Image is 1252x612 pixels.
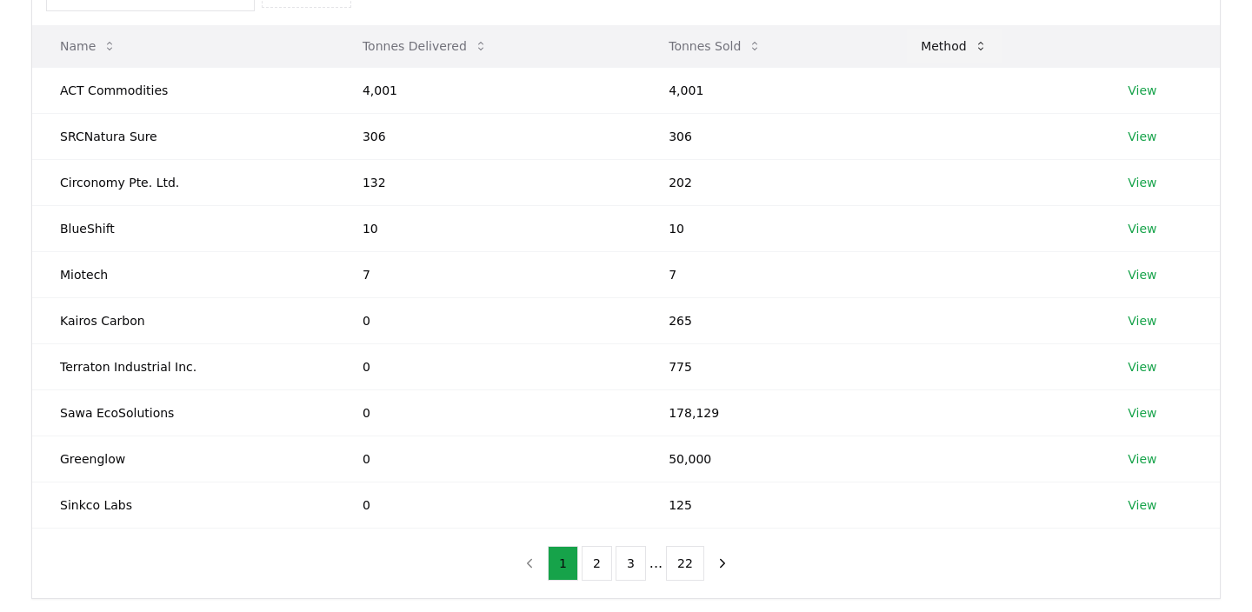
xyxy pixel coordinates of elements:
[335,482,641,528] td: 0
[1128,450,1156,468] a: View
[616,546,646,581] button: 3
[649,553,663,574] li: ...
[548,546,578,581] button: 1
[32,113,335,159] td: SRCNatura Sure
[32,436,335,482] td: Greenglow
[641,482,893,528] td: 125
[1128,220,1156,237] a: View
[641,436,893,482] td: 50,000
[1128,404,1156,422] a: View
[1128,266,1156,283] a: View
[335,436,641,482] td: 0
[335,297,641,343] td: 0
[1128,312,1156,329] a: View
[1128,82,1156,99] a: View
[46,29,130,63] button: Name
[1128,496,1156,514] a: View
[32,482,335,528] td: Sinkco Labs
[641,113,893,159] td: 306
[32,251,335,297] td: Miotech
[32,389,335,436] td: Sawa EcoSolutions
[641,343,893,389] td: 775
[641,67,893,113] td: 4,001
[641,297,893,343] td: 265
[32,205,335,251] td: BlueShift
[349,29,502,63] button: Tonnes Delivered
[335,251,641,297] td: 7
[582,546,612,581] button: 2
[666,546,704,581] button: 22
[708,546,737,581] button: next page
[32,343,335,389] td: Terraton Industrial Inc.
[335,389,641,436] td: 0
[335,205,641,251] td: 10
[641,159,893,205] td: 202
[32,297,335,343] td: Kairos Carbon
[641,205,893,251] td: 10
[32,159,335,205] td: Circonomy Pte. Ltd.
[335,67,641,113] td: 4,001
[1128,128,1156,145] a: View
[1128,358,1156,376] a: View
[641,251,893,297] td: 7
[907,29,1002,63] button: Method
[32,67,335,113] td: ACT Commodities
[335,343,641,389] td: 0
[655,29,776,63] button: Tonnes Sold
[335,113,641,159] td: 306
[1128,174,1156,191] a: View
[641,389,893,436] td: 178,129
[335,159,641,205] td: 132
